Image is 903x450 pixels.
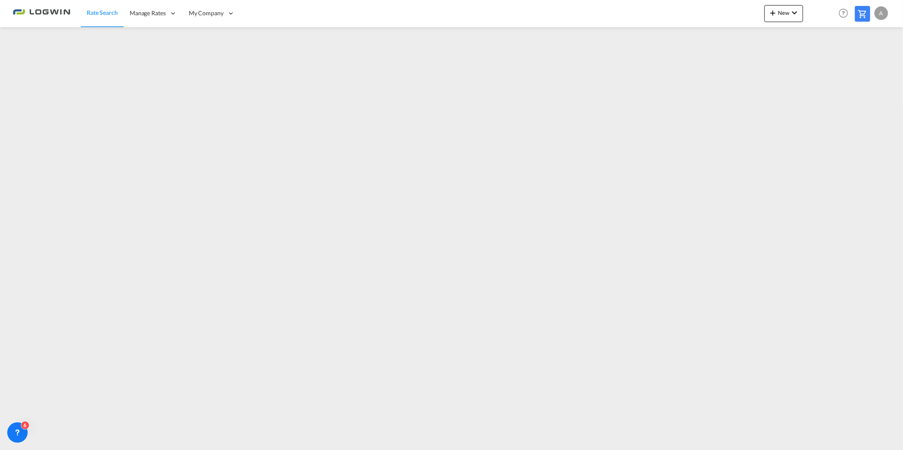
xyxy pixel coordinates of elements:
[875,6,888,20] div: A
[189,9,224,17] span: My Company
[87,9,118,16] span: Rate Search
[836,6,855,21] div: Help
[13,4,70,23] img: 2761ae10d95411efa20a1f5e0282d2d7.png
[768,8,778,18] md-icon: icon-plus 400-fg
[789,8,800,18] md-icon: icon-chevron-down
[764,5,803,22] button: icon-plus 400-fgNewicon-chevron-down
[768,9,800,16] span: New
[836,6,851,20] span: Help
[130,9,166,17] span: Manage Rates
